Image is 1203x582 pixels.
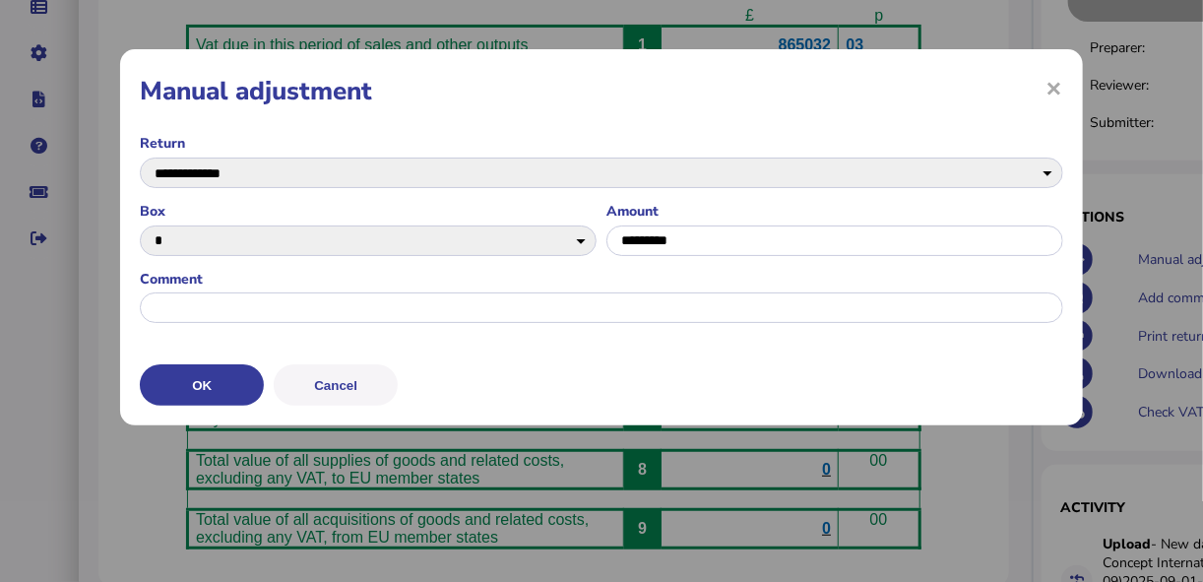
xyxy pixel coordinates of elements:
[606,202,1063,221] label: Amount
[140,74,1063,108] h1: Manual adjustment
[140,364,264,406] button: OK
[140,270,1063,289] label: Comment
[274,364,398,406] button: Cancel
[140,202,597,221] label: Box
[140,134,1063,153] label: Return
[1046,69,1063,106] span: ×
